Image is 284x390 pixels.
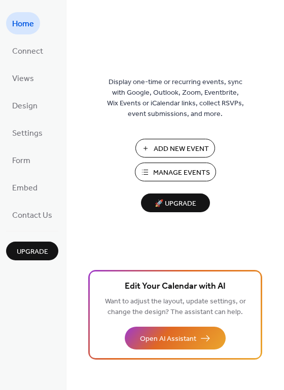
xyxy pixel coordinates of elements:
span: Add New Event [154,144,209,154]
button: Manage Events [135,163,216,181]
span: Form [12,153,30,169]
span: Views [12,71,34,87]
a: Views [6,67,40,89]
span: Display one-time or recurring events, sync with Google, Outlook, Zoom, Eventbrite, Wix Events or ... [107,77,244,120]
a: Home [6,12,40,34]
span: Design [12,98,38,114]
a: Embed [6,176,44,199]
span: Want to adjust the layout, update settings, or change the design? The assistant can help. [105,295,246,319]
a: Contact Us [6,204,58,226]
span: Connect [12,44,43,60]
span: Upgrade [17,247,48,257]
span: Embed [12,180,38,197]
a: Form [6,149,37,171]
span: 🚀 Upgrade [147,197,204,211]
button: Open AI Assistant [125,327,226,349]
button: 🚀 Upgrade [141,193,210,212]
a: Connect [6,40,49,62]
span: Edit Your Calendar with AI [125,280,226,294]
button: Add New Event [135,139,215,158]
span: Manage Events [153,168,210,178]
span: Settings [12,126,43,142]
a: Settings [6,122,49,144]
span: Home [12,16,34,32]
span: Contact Us [12,208,52,224]
button: Upgrade [6,242,58,260]
span: Open AI Assistant [140,334,196,344]
a: Design [6,94,44,116]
